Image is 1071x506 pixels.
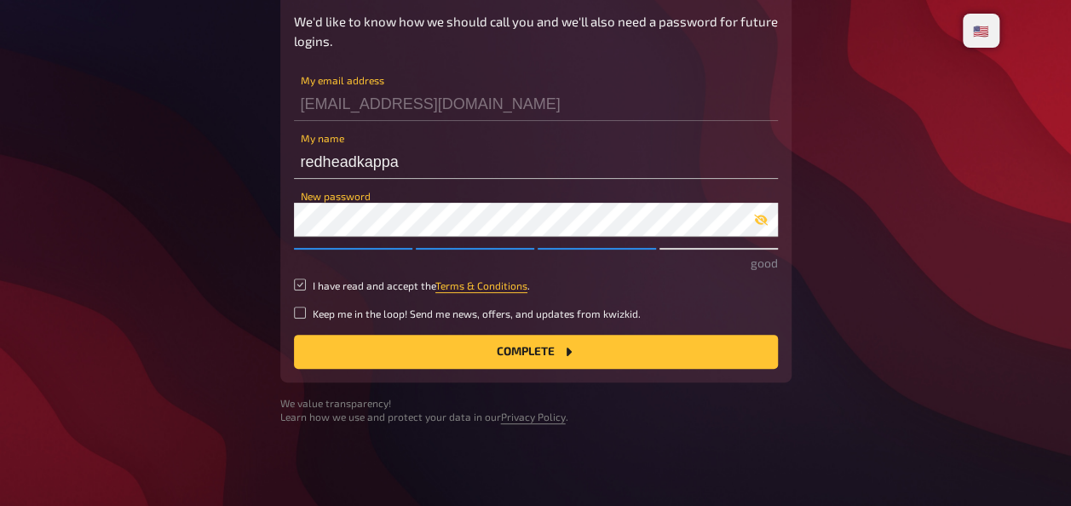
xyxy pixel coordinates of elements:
small: I have read and accept the . [313,279,530,293]
a: Terms & Conditions [435,279,527,291]
li: 🇺🇸 [966,17,996,44]
button: Complete [294,335,778,369]
a: Privacy Policy [501,411,566,423]
input: My email address [294,87,778,121]
small: Keep me in the loop! Send me news, offers, and updates from kwizkid. [313,307,641,321]
p: We'd like to know how we should call you and we'll also need a password for future logins. [294,12,778,50]
p: good [294,254,778,272]
input: My name [294,145,778,179]
small: We value transparency! Learn how we use and protect your data in our . [280,396,792,425]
